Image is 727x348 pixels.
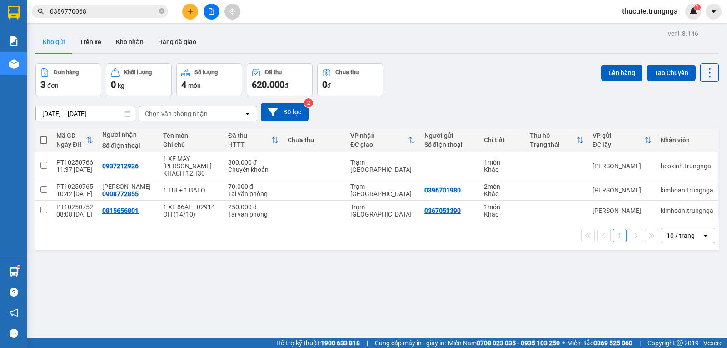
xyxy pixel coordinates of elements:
[56,203,93,211] div: PT10250752
[163,141,219,148] div: Ghi chú
[163,162,219,177] div: CK - THEO KHÁCH 12H30
[194,69,218,76] div: Số lượng
[477,339,560,347] strong: 0708 023 035 - 0935 103 250
[367,338,368,348] span: |
[111,79,116,90] span: 0
[593,162,652,170] div: [PERSON_NAME]
[10,329,18,338] span: message
[321,339,360,347] strong: 1900 633 818
[484,166,521,173] div: Khác
[224,128,283,152] th: Toggle SortBy
[35,31,72,53] button: Kho gửi
[36,106,135,121] input: Select a date range.
[163,155,219,162] div: 1 XE MÁY
[424,187,461,194] div: 0396701980
[187,8,194,15] span: plus
[106,63,172,96] button: Khối lượng0kg
[102,183,154,190] div: Anh Thông
[181,79,186,90] span: 4
[484,190,521,197] div: Khác
[661,136,713,144] div: Nhân viên
[350,159,415,173] div: Trạm [GEOGRAPHIC_DATA]
[335,69,359,76] div: Chưa thu
[484,136,521,144] div: Chi tiết
[56,159,93,166] div: PT10250766
[530,141,576,148] div: Trạng thái
[484,203,521,211] div: 1 món
[696,4,699,10] span: 1
[327,82,331,89] span: đ
[424,141,475,148] div: Số điện thoại
[350,203,415,218] div: Trạm [GEOGRAPHIC_DATA]
[484,183,521,190] div: 2 món
[304,98,313,107] sup: 2
[204,4,219,20] button: file-add
[228,211,279,218] div: Tại văn phòng
[35,63,101,96] button: Đơn hàng3đơn
[284,82,288,89] span: đ
[72,31,109,53] button: Trên xe
[145,109,208,118] div: Chọn văn phòng nhận
[317,63,383,96] button: Chưa thu0đ
[228,159,279,166] div: 300.000 đ
[9,59,19,69] img: warehouse-icon
[228,132,271,139] div: Đã thu
[10,308,18,317] span: notification
[346,128,420,152] th: Toggle SortBy
[424,207,461,214] div: 0367053390
[17,266,20,268] sup: 1
[593,141,644,148] div: ĐC lấy
[247,63,313,96] button: Đã thu620.000đ
[102,162,139,170] div: 0937212926
[350,141,408,148] div: ĐC giao
[593,132,644,139] div: VP gửi
[163,187,219,194] div: 1 TÚI + 1 BALO
[56,183,93,190] div: PT10250765
[593,187,652,194] div: [PERSON_NAME]
[276,338,360,348] span: Hỗ trợ kỹ thuật:
[288,136,341,144] div: Chưa thu
[265,69,282,76] div: Đã thu
[322,79,327,90] span: 0
[151,31,204,53] button: Hàng đã giao
[228,183,279,190] div: 70.000 đ
[228,190,279,197] div: Tại văn phòng
[562,341,565,345] span: ⚪️
[228,141,271,148] div: HTTT
[56,141,86,148] div: Ngày ĐH
[56,166,93,173] div: 11:37 [DATE]
[52,128,98,152] th: Toggle SortBy
[639,338,641,348] span: |
[252,79,284,90] span: 620.000
[8,6,20,20] img: logo-vxr
[229,8,235,15] span: aim
[244,110,251,117] svg: open
[677,340,683,346] span: copyright
[647,65,696,81] button: Tạo Chuyến
[375,338,446,348] span: Cung cấp máy in - giấy in:
[224,4,240,20] button: aim
[448,338,560,348] span: Miền Nam
[102,190,139,197] div: 0908772855
[50,6,157,16] input: Tìm tên, số ĐT hoặc mã đơn
[350,132,408,139] div: VP nhận
[261,103,309,121] button: Bộ lọc
[567,338,632,348] span: Miền Bắc
[38,8,44,15] span: search
[102,131,154,138] div: Người nhận
[159,8,164,14] span: close-circle
[10,288,18,297] span: question-circle
[593,207,652,214] div: [PERSON_NAME]
[9,267,19,277] img: warehouse-icon
[613,229,627,242] button: 1
[593,339,632,347] strong: 0369 525 060
[124,69,152,76] div: Khối lượng
[484,159,521,166] div: 1 món
[702,232,709,239] svg: open
[40,79,45,90] span: 3
[689,7,697,15] img: icon-new-feature
[706,4,722,20] button: caret-down
[424,132,475,139] div: Người gửi
[47,82,59,89] span: đơn
[667,231,695,240] div: 10 / trang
